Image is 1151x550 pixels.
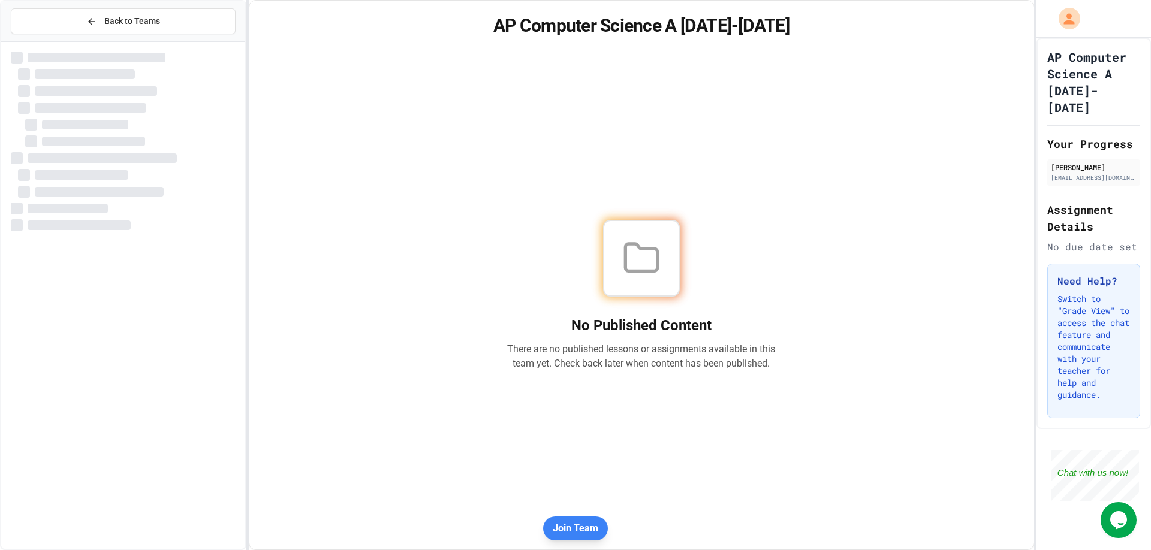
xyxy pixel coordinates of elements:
[264,15,1019,37] h1: AP Computer Science A [DATE]-[DATE]
[11,8,236,34] button: Back to Teams
[1057,274,1130,288] h3: Need Help?
[1047,201,1140,235] h2: Assignment Details
[1047,135,1140,152] h2: Your Progress
[1051,173,1137,182] div: [EMAIL_ADDRESS][DOMAIN_NAME]
[1101,502,1139,538] iframe: chat widget
[1047,49,1140,116] h1: AP Computer Science A [DATE]-[DATE]
[543,516,608,540] button: Join Team
[507,316,776,335] h2: No Published Content
[1047,240,1140,254] div: No due date set
[1057,293,1130,401] p: Switch to "Grade View" to access the chat feature and communicate with your teacher for help and ...
[104,15,160,28] span: Back to Teams
[1051,162,1137,173] div: [PERSON_NAME]
[1046,5,1083,32] div: My Account
[1051,450,1139,501] iframe: chat widget
[507,342,776,371] p: There are no published lessons or assignments available in this team yet. Check back later when c...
